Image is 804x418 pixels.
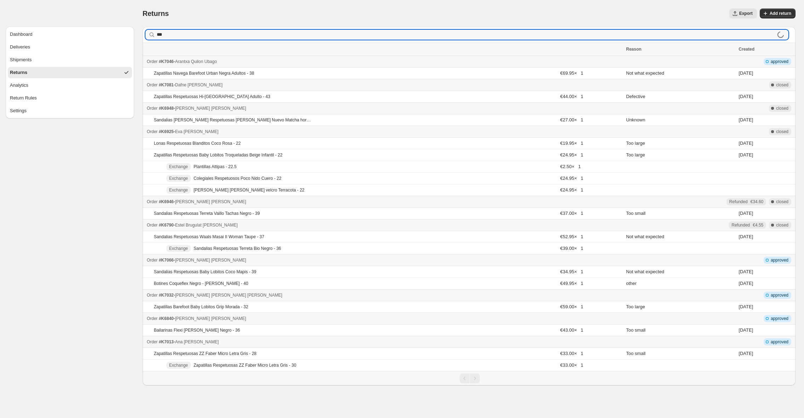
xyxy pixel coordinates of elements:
[175,258,246,263] span: [PERSON_NAME] [PERSON_NAME]
[624,266,736,278] td: Not what expected
[10,82,28,89] div: Analytics
[560,164,581,169] span: €2.50 × 1
[8,92,132,104] button: Return Rules
[560,70,583,76] span: €69.95 × 1
[175,106,246,111] span: [PERSON_NAME] [PERSON_NAME]
[159,129,174,134] span: #K6925
[771,339,788,345] span: approved
[751,199,764,205] span: €34.60
[147,223,158,228] span: Order
[175,129,219,134] span: Eva [PERSON_NAME]
[624,114,736,126] td: Unknown
[560,234,583,239] span: €52.95 × 1
[147,199,158,204] span: Order
[147,293,158,298] span: Order
[147,129,158,134] span: Order
[143,10,169,17] span: Returns
[739,47,754,52] span: Created
[194,246,281,251] p: Sandalias Respetuosas Terreta Bio Negro - 36
[560,281,583,286] span: €49.95 × 1
[175,223,238,228] span: Estel Brugulat [PERSON_NAME]
[194,187,304,193] p: [PERSON_NAME] [PERSON_NAME] velcro Terracota - 22
[776,199,788,205] span: closed
[739,117,753,122] time: Friday, September 12, 2025 at 6:00:03 PM
[154,304,248,310] p: Zapatillas Barefoot Baby Lobitos Grip Morada - 32
[560,187,583,193] span: €24.95 × 1
[10,31,33,38] div: Dashboard
[194,164,236,170] p: Plantillas Attipas - 22.5
[739,351,753,356] time: Thursday, September 11, 2025 at 8:51:35 AM
[739,281,753,286] time: Thursday, September 11, 2025 at 11:36:08 PM
[560,351,583,356] span: €33.00 × 1
[10,56,31,63] div: Shipments
[147,58,622,65] div: -
[776,222,788,228] span: closed
[169,164,188,170] span: Exchange
[8,105,132,116] button: Settings
[776,105,788,111] span: closed
[626,47,641,52] span: Reason
[159,59,174,64] span: #K7046
[10,69,27,76] div: Returns
[776,129,788,134] span: closed
[154,269,257,275] p: Sandalias Respetuosas Baby Lobitos Coco Mapis - 39
[560,211,583,216] span: €37.00 × 1
[175,339,219,344] span: Ana [PERSON_NAME]
[175,82,223,87] span: Dafne [PERSON_NAME]
[560,304,583,309] span: €59.00 × 1
[159,339,174,344] span: #K7013
[729,8,757,18] button: Export
[739,94,753,99] time: Friday, September 12, 2025 at 7:29:55 PM
[159,223,174,228] span: #K6790
[147,292,622,299] div: -
[154,211,260,216] p: Sandalias Respetuosas Terreta Vaillo Tachas Negro - 39
[147,222,622,229] div: -
[10,95,37,102] div: Return Rules
[560,246,583,251] span: €39.00 × 1
[624,325,736,336] td: Too small
[739,211,753,216] time: Sunday, September 7, 2025 at 7:53:16 PM
[147,105,622,112] div: -
[729,199,764,205] div: Refunded
[154,327,240,333] p: Bailarinas Flexi [PERSON_NAME] Negro - 36
[624,138,736,149] td: Too large
[169,246,188,251] span: Exchange
[147,316,158,321] span: Order
[776,82,788,88] span: closed
[175,59,217,64] span: Arantxa Quilon Ubago
[8,41,132,53] button: Deliveries
[159,316,174,321] span: #K6840
[175,199,246,204] span: [PERSON_NAME] [PERSON_NAME]
[753,222,763,228] span: €4.55
[560,327,583,333] span: €43.00 × 1
[147,339,158,344] span: Order
[560,117,583,122] span: €27.00 × 1
[147,106,158,111] span: Order
[147,338,622,345] div: -
[560,362,583,368] span: €33.00 × 1
[147,198,622,205] div: -
[175,293,282,298] span: [PERSON_NAME] [PERSON_NAME] [PERSON_NAME]
[159,199,174,204] span: #K6946
[760,8,796,18] button: Add return
[147,128,622,135] div: -
[10,107,27,114] div: Settings
[624,68,736,79] td: Not what expected
[624,348,736,360] td: Too small
[147,59,158,64] span: Order
[560,269,583,274] span: €34.95 × 1
[147,257,622,264] div: -
[159,258,174,263] span: #K7066
[560,152,583,158] span: €24.95 × 1
[147,315,622,322] div: -
[739,11,753,16] span: Export
[159,106,174,111] span: #K6948
[624,91,736,103] td: Defective
[147,82,158,87] span: Order
[154,141,241,146] p: Lonas Respetuosas Blanditos Coco Rosa - 22
[771,59,788,64] span: approved
[739,234,753,239] time: Tuesday, September 2, 2025 at 12:17:40 PM
[771,316,788,321] span: approved
[624,301,736,313] td: Too large
[771,257,788,263] span: approved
